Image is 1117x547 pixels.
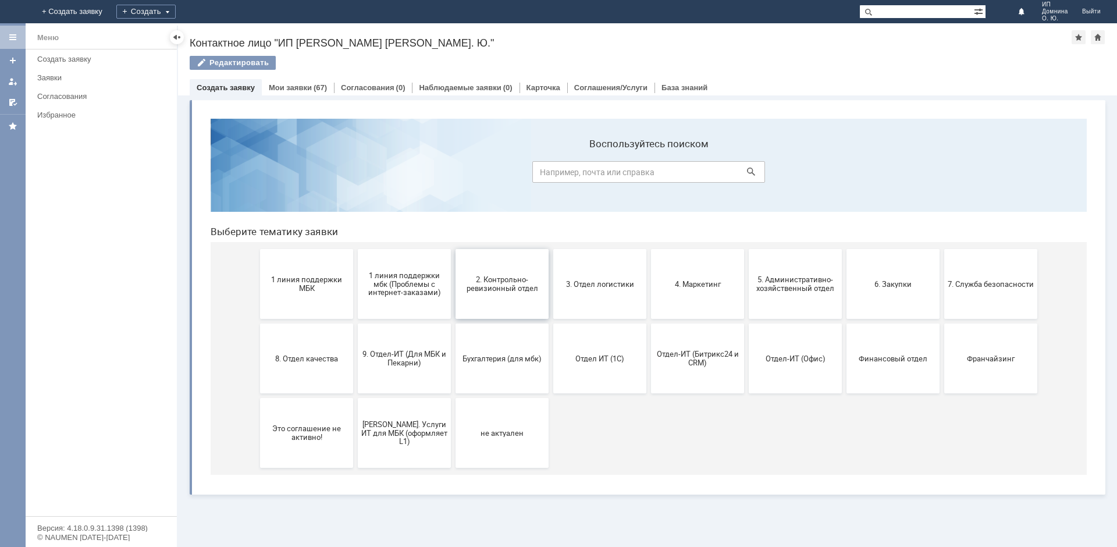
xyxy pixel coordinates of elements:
[331,29,564,40] label: Воспользуйтесь поиском
[37,534,165,541] div: © NAUMEN [DATE]-[DATE]
[746,170,833,179] span: 7. Служба безопасности
[156,214,250,284] button: 9. Отдел-ИТ (Для МБК и Пекарни)
[746,244,833,253] span: Франчайзинг
[645,214,738,284] button: Финансовый отдел
[37,73,170,82] div: Заявки
[37,111,157,119] div: Избранное
[743,214,836,284] button: Франчайзинг
[254,214,347,284] button: Бухгалтерия (для мбк)
[170,30,184,44] div: Скрыть меню
[551,244,637,253] span: Отдел-ИТ (Офис)
[355,244,442,253] span: Отдел ИТ (1С)
[551,166,637,183] span: 5. Административно-хозяйственный отдел
[62,315,148,332] span: Это соглашение не активно!
[661,83,707,92] a: База знаний
[59,140,152,209] button: 1 линия поддержки МБК
[197,83,255,92] a: Создать заявку
[37,524,165,532] div: Версия: 4.18.0.9.31.1398 (1398)
[156,140,250,209] button: 1 линия поддержки мбк (Проблемы с интернет-заказами)
[547,140,641,209] button: 5. Административно-хозяйственный отдел
[1042,1,1068,8] span: ИП
[3,51,22,70] a: Создать заявку
[527,83,560,92] a: Карточка
[314,83,327,92] div: (67)
[352,140,445,209] button: 3. Отдел логистики
[160,240,246,258] span: 9. Отдел-ИТ (Для МБК и Пекарни)
[453,170,539,179] span: 4. Маркетинг
[355,170,442,179] span: 3. Отдел логистики
[1091,30,1105,44] div: Сделать домашней страницей
[37,55,170,63] div: Создать заявку
[649,170,735,179] span: 6. Закупки
[59,289,152,358] button: Это соглашение не активно!
[450,214,543,284] button: Отдел-ИТ (Битрикс24 и CRM)
[258,319,344,328] span: не актуален
[59,214,152,284] button: 8. Отдел качества
[743,140,836,209] button: 7. Служба безопасности
[1042,8,1068,15] span: Домнина
[160,161,246,187] span: 1 линия поддержки мбк (Проблемы с интернет-заказами)
[3,72,22,91] a: Мои заявки
[3,93,22,112] a: Мои согласования
[37,92,170,101] div: Согласования
[62,166,148,183] span: 1 линия поддержки МБК
[974,5,986,16] span: Расширенный поиск
[1042,15,1068,22] span: О. Ю.
[352,214,445,284] button: Отдел ИТ (1С)
[331,52,564,73] input: Например, почта или справка
[547,214,641,284] button: Отдел-ИТ (Офис)
[254,289,347,358] button: не актуален
[649,244,735,253] span: Финансовый отдел
[156,289,250,358] button: [PERSON_NAME]. Услуги ИТ для МБК (оформляет L1)
[453,240,539,258] span: Отдел-ИТ (Битрикс24 и CRM)
[116,5,176,19] div: Создать
[33,69,175,87] a: Заявки
[645,140,738,209] button: 6. Закупки
[341,83,394,92] a: Согласования
[396,83,405,92] div: (0)
[419,83,501,92] a: Наблюдаемые заявки
[254,140,347,209] button: 2. Контрольно-ревизионный отдел
[62,244,148,253] span: 8. Отдел качества
[269,83,312,92] a: Мои заявки
[33,50,175,68] a: Создать заявку
[1072,30,1086,44] div: Добавить в избранное
[258,166,344,183] span: 2. Контрольно-ревизионный отдел
[160,310,246,336] span: [PERSON_NAME]. Услуги ИТ для МБК (оформляет L1)
[574,83,648,92] a: Соглашения/Услуги
[450,140,543,209] button: 4. Маркетинг
[33,87,175,105] a: Согласования
[37,31,59,45] div: Меню
[190,37,1072,49] div: Контактное лицо "ИП [PERSON_NAME] [PERSON_NAME]. Ю."
[9,116,885,128] header: Выберите тематику заявки
[503,83,513,92] div: (0)
[258,244,344,253] span: Бухгалтерия (для мбк)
